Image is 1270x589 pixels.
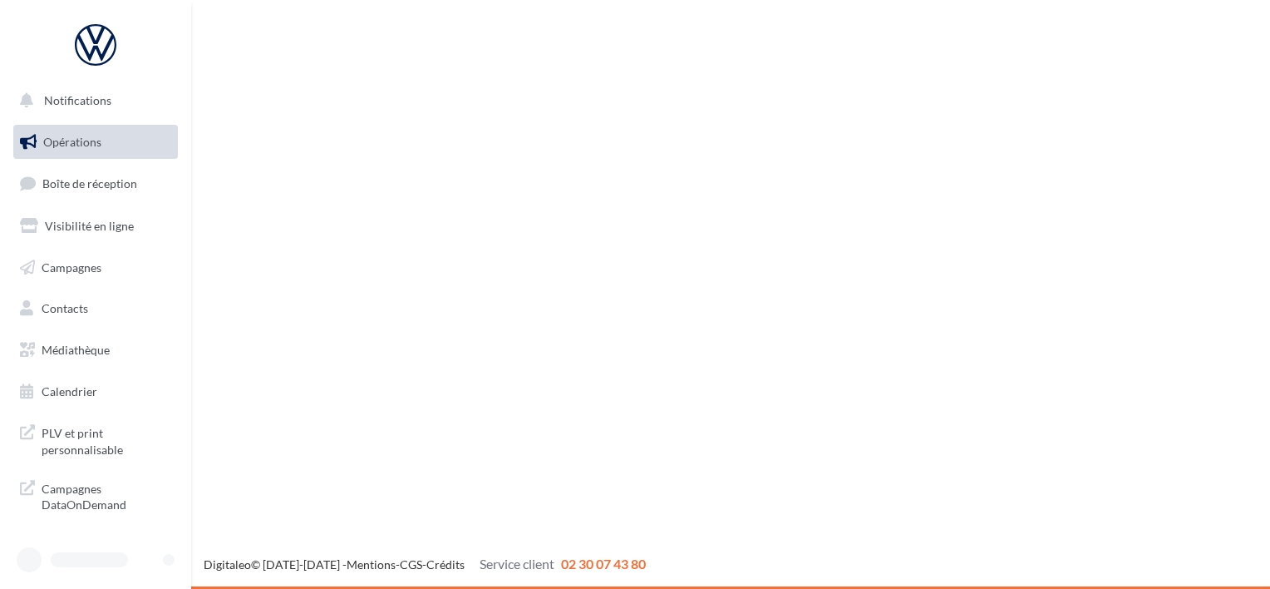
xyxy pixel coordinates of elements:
span: Calendrier [42,384,97,398]
a: PLV et print personnalisable [10,415,181,464]
span: Service client [480,556,554,572]
a: Médiathèque [10,333,181,368]
span: Visibilité en ligne [45,219,134,233]
span: PLV et print personnalisable [42,422,171,458]
span: Contacts [42,301,88,315]
a: CGS [400,557,422,572]
span: 02 30 07 43 80 [561,556,646,572]
span: Notifications [44,93,111,107]
span: Campagnes [42,260,101,274]
a: Opérations [10,125,181,160]
a: Visibilité en ligne [10,209,181,244]
a: Crédits [426,557,465,572]
a: Calendrier [10,374,181,409]
a: Campagnes DataOnDemand [10,471,181,520]
span: Boîte de réception [42,176,137,191]
a: Contacts [10,291,181,326]
button: Notifications [10,83,175,118]
span: Médiathèque [42,343,110,357]
a: Boîte de réception [10,166,181,201]
span: Campagnes DataOnDemand [42,478,171,513]
a: Campagnes [10,250,181,285]
span: Opérations [43,135,101,149]
a: Digitaleo [204,557,251,572]
a: Mentions [347,557,396,572]
span: © [DATE]-[DATE] - - - [204,557,646,572]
